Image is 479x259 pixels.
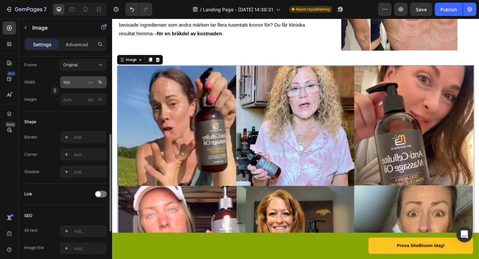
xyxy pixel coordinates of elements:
div: Add... [74,246,105,252]
label: Width [24,79,35,85]
span: Prova SheBloom Idag! [310,244,362,250]
div: Image [14,42,28,48]
button: 7 [3,3,50,16]
span: Save [416,7,427,12]
button: px [96,96,104,104]
div: Add... [74,134,105,140]
div: Open Intercom Messenger [456,226,472,242]
div: Link [24,191,32,197]
p: 7 [44,5,47,13]
strong: för en bråkdel av kostnaden [49,14,119,19]
p: Advanced [66,41,88,48]
div: Shadow [24,169,40,175]
div: Add... [74,152,105,158]
div: 450 [6,71,16,76]
span: Need republishing [296,6,330,12]
div: Corner [24,151,38,157]
span: / [200,6,202,13]
div: Border [24,134,37,140]
button: Save [410,3,432,16]
div: px [88,97,93,103]
div: Undo/Redo [125,3,152,16]
button: % [87,96,95,104]
div: px [88,79,93,85]
div: Add... [74,169,105,175]
strong: . [119,14,120,19]
span: Landing Page - [DATE] 14:38:31 [203,6,273,13]
span: Original [63,62,78,68]
div: Publish [440,6,457,13]
div: SEO [24,213,32,219]
input: px% [60,76,107,88]
iframe: Design area [112,19,479,259]
p: Settings [33,41,52,48]
button: Publish [435,3,463,16]
button: % [87,78,95,86]
input: px% [60,94,107,106]
div: % [98,97,102,103]
label: Height [24,97,37,103]
div: Shape [24,119,36,125]
button: Original [60,59,107,71]
div: Image title [24,245,44,251]
p: Image [32,24,89,32]
label: Frame [24,62,37,68]
a: Prova SheBloom Idag! [279,238,393,256]
div: % [98,79,102,85]
div: Add... [74,228,105,234]
button: px [96,78,104,86]
div: Beta [5,122,16,127]
div: Alt text [24,227,38,233]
